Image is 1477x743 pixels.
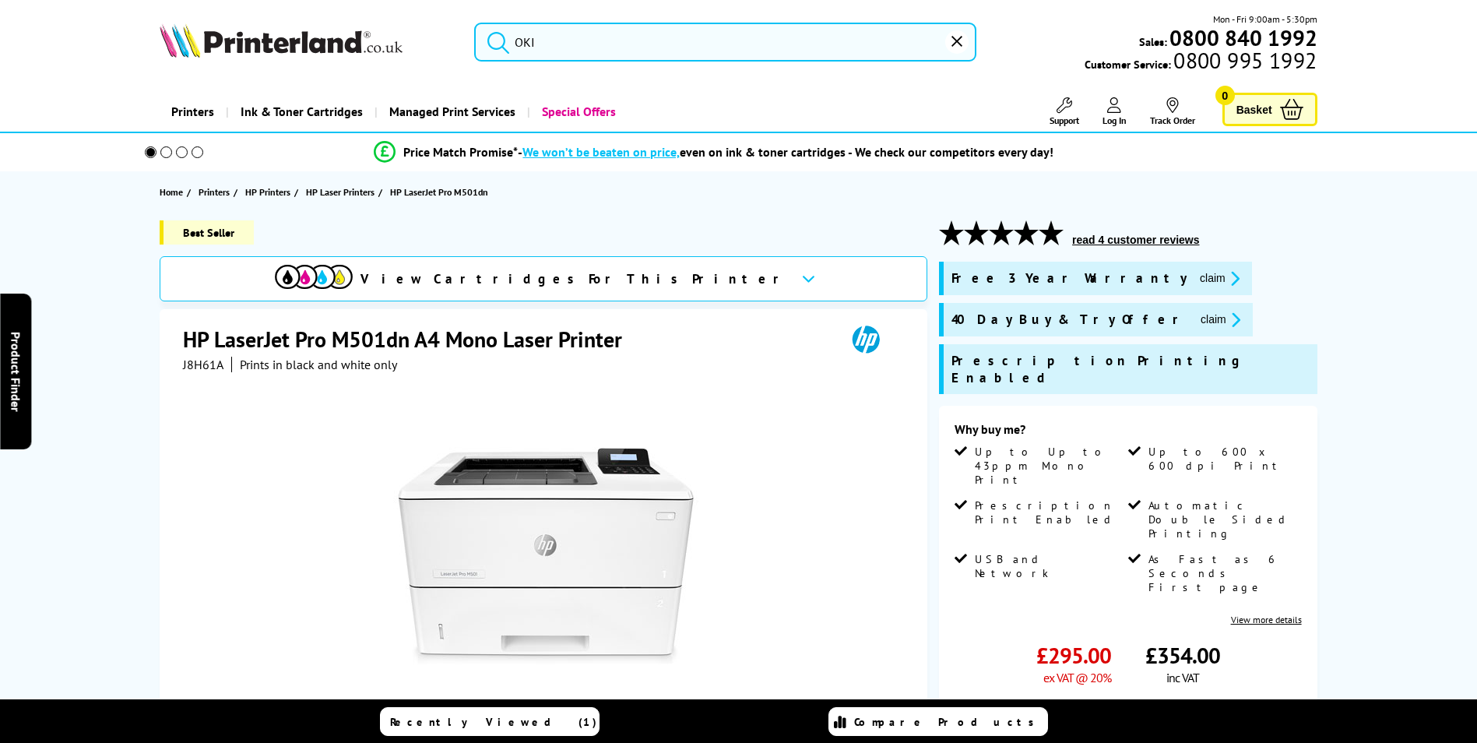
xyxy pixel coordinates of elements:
span: Up to Up to 43ppm Mono Print [975,445,1124,487]
span: inc VAT [1166,670,1199,685]
span: HP Laser Printers [306,184,375,200]
span: Customer Service: [1085,53,1317,72]
span: Mon - Fri 9:00am - 5:30pm [1213,12,1317,26]
input: Search [474,23,976,62]
button: promo-description [1196,311,1245,329]
span: Home [160,184,183,200]
span: Support [1050,114,1079,126]
span: 0 [1215,86,1235,105]
a: 0800 840 1992 [1167,30,1317,45]
h1: HP LaserJet Pro M501dn A4 Mono Laser Printer [183,325,638,354]
a: Compare Products [828,707,1048,736]
span: 40 Day Buy & Try Offer [951,311,1188,329]
span: Printers [199,184,230,200]
span: View Cartridges For This Printer [360,270,789,287]
a: Ink & Toner Cartridges [226,92,375,132]
span: Basket [1236,99,1272,120]
img: HP [830,325,902,354]
span: USB and Network [975,552,1124,580]
button: read 4 customer reviews [1067,233,1204,247]
span: Prescription Printing Enabled [951,352,1310,386]
span: As Fast as 6 Seconds First page [1148,552,1298,594]
img: HP LaserJet Pro M501dn [393,403,698,709]
span: HP LaserJet Pro M501dn [390,184,488,200]
b: 0800 840 1992 [1169,23,1317,52]
span: Compare Products [854,715,1043,729]
span: J8H61A [183,357,223,372]
a: Printers [199,184,234,200]
span: 0800 995 1992 [1171,53,1317,68]
span: Ink & Toner Cartridges [241,92,363,132]
span: Sales: [1139,34,1167,49]
span: £295.00 [1036,641,1111,670]
img: Printerland Logo [160,23,403,58]
span: Automatic Double Sided Printing [1148,498,1298,541]
span: ex VAT @ 20% [1043,670,1111,685]
a: Special Offers [527,92,628,132]
span: HP Printers [245,184,290,200]
span: £354.00 [1145,641,1220,670]
a: Basket 0 [1222,93,1317,126]
a: Recently Viewed (1) [380,707,600,736]
a: Track Order [1150,97,1195,126]
span: We won’t be beaten on price, [522,144,680,160]
a: HP Laser Printers [306,184,378,200]
div: Why buy me? [955,421,1302,445]
span: Price Match Promise* [403,144,518,160]
a: Printerland Logo [160,23,455,61]
span: Product Finder [8,332,23,412]
a: Log In [1102,97,1127,126]
a: Printers [160,92,226,132]
a: Managed Print Services [375,92,527,132]
a: Home [160,184,187,200]
span: Up to 600 x 600 dpi Print [1148,445,1298,473]
img: cmyk-icon.svg [275,265,353,289]
i: Prints in black and white only [240,357,397,372]
div: - even on ink & toner cartridges - We check our competitors every day! [518,144,1053,160]
a: Support [1050,97,1079,126]
li: modal_Promise [124,139,1305,166]
a: HP LaserJet Pro M501dn [390,184,492,200]
span: Recently Viewed (1) [390,715,597,729]
span: Log In [1102,114,1127,126]
a: HP Printers [245,184,294,200]
span: Free 3 Year Warranty [951,269,1187,287]
span: Best Seller [160,220,254,245]
span: Prescription Print Enabled [975,498,1124,526]
button: promo-description [1195,269,1244,287]
a: View more details [1231,614,1302,625]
